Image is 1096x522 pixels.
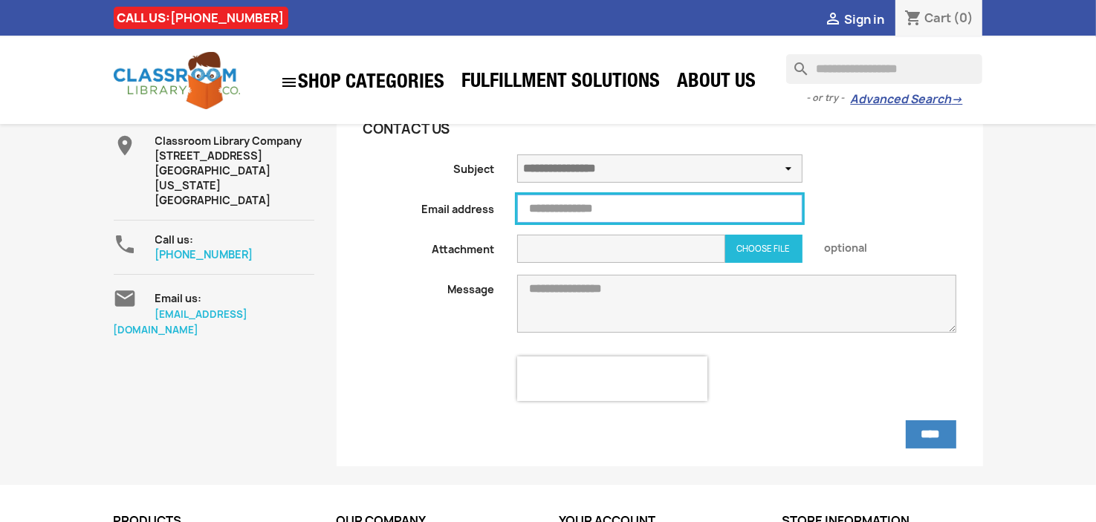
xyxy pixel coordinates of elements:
i: search [786,54,804,72]
div: Call us: [155,232,314,262]
iframe: reCAPTCHA [517,356,707,401]
span: optional [814,235,967,255]
a: [PHONE_NUMBER] [171,10,285,26]
span: - or try - [806,91,850,105]
span: Choose file [737,244,791,254]
a:  Sign in [824,11,884,27]
i:  [114,232,137,256]
div: Email us: [155,287,314,306]
a: About Us [670,68,764,98]
label: Message [352,275,506,297]
a: [PHONE_NUMBER] [155,247,253,261]
i:  [114,287,137,310]
div: Classroom Library Company [STREET_ADDRESS] [GEOGRAPHIC_DATA][US_STATE] [GEOGRAPHIC_DATA] [155,134,314,208]
label: Email address [352,195,506,217]
a: Advanced Search→ [850,92,962,107]
label: Subject [352,154,506,177]
span: → [951,92,962,107]
h3: Contact us [363,122,802,137]
span: Cart [924,10,951,27]
i:  [281,74,299,91]
a: SHOP CATEGORIES [273,66,453,99]
i:  [824,11,842,29]
a: Fulfillment Solutions [455,68,668,98]
label: Attachment [352,235,506,257]
i:  [114,134,137,157]
img: Classroom Library Company [114,52,240,109]
a: [EMAIL_ADDRESS][DOMAIN_NAME] [114,307,248,336]
span: Sign in [844,11,884,27]
i: shopping_cart [904,10,922,28]
div: CALL US: [114,7,288,29]
span: (0) [953,10,973,27]
input: Search [786,54,982,84]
